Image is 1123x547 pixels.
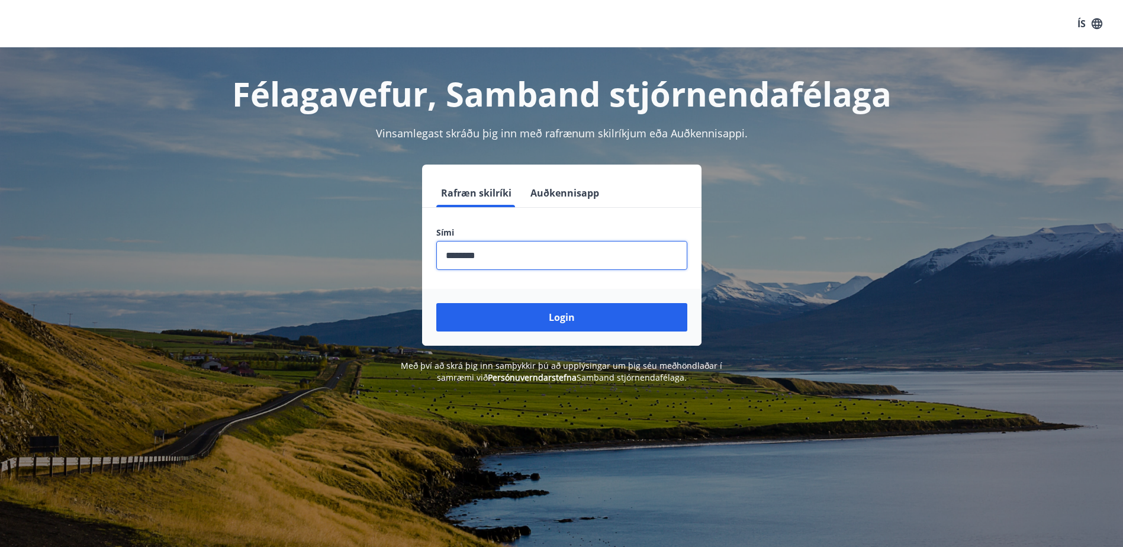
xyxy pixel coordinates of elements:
[376,126,748,140] span: Vinsamlegast skráðu þig inn með rafrænum skilríkjum eða Auðkennisappi.
[488,372,577,383] a: Persónuverndarstefna
[1071,13,1109,34] button: ÍS
[436,227,687,239] label: Sími
[150,71,974,116] h1: Félagavefur, Samband stjórnendafélaga
[436,179,516,207] button: Rafræn skilríki
[401,360,722,383] span: Með því að skrá þig inn samþykkir þú að upplýsingar um þig séu meðhöndlaðar í samræmi við Samband...
[436,303,687,332] button: Login
[526,179,604,207] button: Auðkennisapp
